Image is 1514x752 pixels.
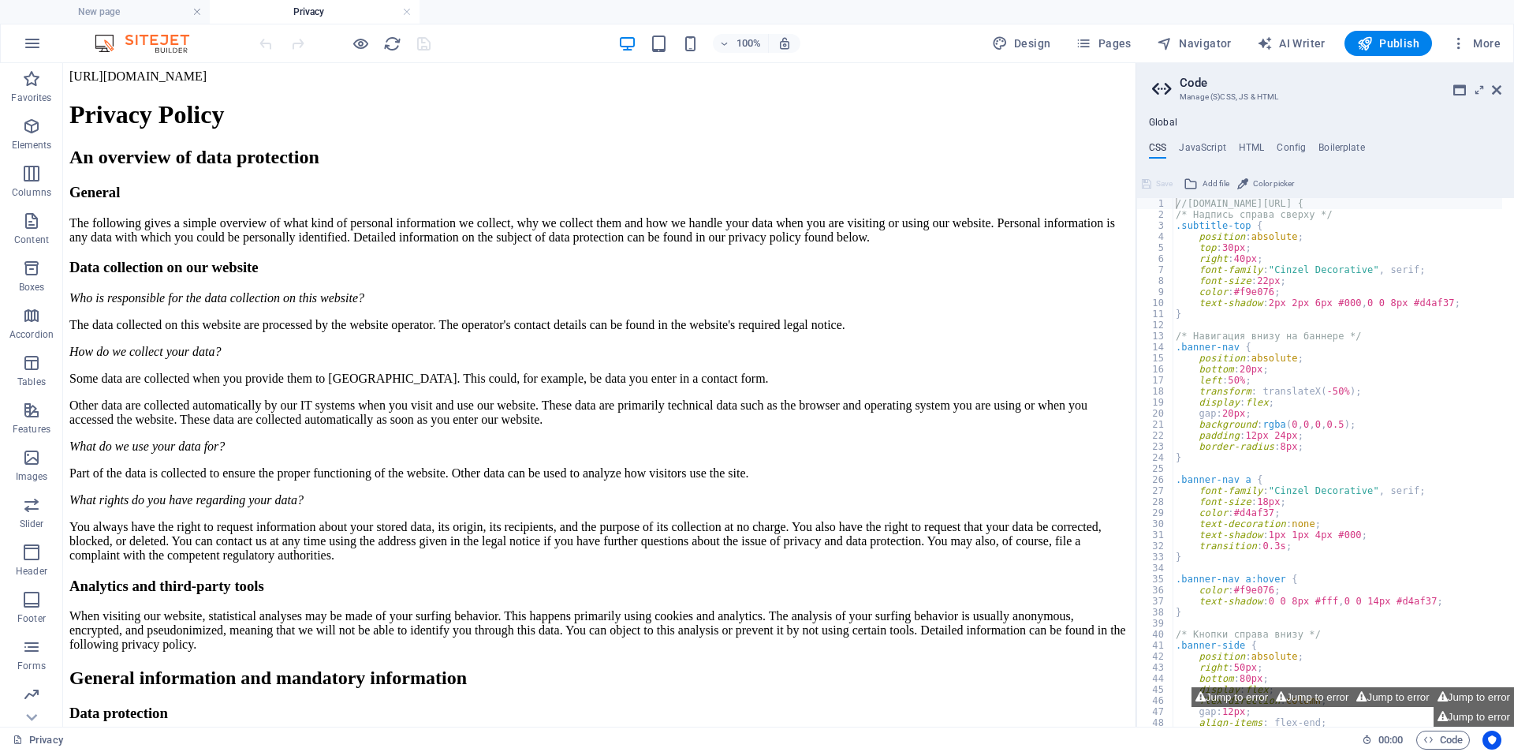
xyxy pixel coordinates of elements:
[1137,220,1174,231] div: 3
[1137,541,1174,552] div: 32
[1318,142,1365,159] h4: Boilerplate
[1137,474,1174,485] div: 26
[17,376,46,388] p: Tables
[13,423,50,436] p: Features
[1137,198,1174,209] div: 1
[1416,731,1470,750] button: Code
[1191,687,1272,707] button: Jump to error
[1277,142,1306,159] h4: Config
[1076,36,1131,51] span: Pages
[1137,496,1174,507] div: 28
[1137,419,1174,430] div: 21
[1235,174,1296,193] button: Color picker
[351,34,370,53] button: Click here to leave preview mode and continue editing
[992,36,1051,51] span: Design
[1434,707,1514,727] button: Jump to error
[1137,463,1174,474] div: 25
[1137,651,1174,662] div: 42
[9,707,53,720] p: Marketing
[1137,264,1174,275] div: 7
[736,34,762,53] h6: 100%
[1362,731,1404,750] h6: Session time
[1203,174,1229,193] span: Add file
[11,92,51,104] p: Favorites
[12,186,51,199] p: Columns
[1137,353,1174,364] div: 15
[12,139,52,152] p: Elements
[1137,441,1174,452] div: 23
[17,660,46,672] p: Forms
[1137,673,1174,684] div: 44
[1451,36,1501,51] span: More
[1137,452,1174,463] div: 24
[1137,585,1174,596] div: 36
[1137,342,1174,353] div: 14
[1137,253,1174,264] div: 6
[1137,618,1174,629] div: 39
[1149,142,1166,159] h4: CSS
[1180,76,1501,90] h2: Code
[14,234,49,246] p: Content
[20,518,44,530] p: Slider
[1069,31,1137,56] button: Pages
[1352,687,1433,707] button: Jump to error
[1157,36,1232,51] span: Navigator
[1137,607,1174,618] div: 38
[778,36,792,51] i: On resize automatically adjust zoom level to fit chosen device.
[19,281,45,294] p: Boxes
[1137,640,1174,651] div: 41
[1137,297,1174,309] div: 10
[383,35,401,53] i: Reload page
[1445,31,1507,56] button: More
[1181,174,1232,193] button: Add file
[986,31,1057,56] button: Design
[1137,596,1174,607] div: 37
[1137,629,1174,640] div: 40
[1272,687,1352,707] button: Jump to error
[1150,31,1238,56] button: Navigator
[1137,209,1174,220] div: 2
[1378,731,1403,750] span: 00 00
[1253,174,1294,193] span: Color picker
[1137,684,1174,695] div: 45
[16,470,48,483] p: Images
[91,34,209,53] img: Editor Logo
[1344,31,1432,56] button: Publish
[16,565,47,578] p: Header
[1137,320,1174,331] div: 12
[210,3,420,21] h4: Privacy
[1137,430,1174,441] div: 22
[1137,518,1174,529] div: 30
[1137,364,1174,375] div: 16
[1389,734,1392,746] span: :
[1137,309,1174,320] div: 11
[1137,662,1174,673] div: 43
[1434,687,1514,707] button: Jump to error
[1137,331,1174,342] div: 13
[1137,563,1174,574] div: 34
[1137,231,1174,242] div: 4
[1423,731,1463,750] span: Code
[382,34,401,53] button: reload
[1137,397,1174,408] div: 19
[1180,90,1470,104] h3: Manage (S)CSS, JS & HTML
[1137,485,1174,496] div: 27
[1137,507,1174,518] div: 29
[13,731,63,750] a: Click to cancel selection. Double-click to open Pages
[1137,529,1174,541] div: 31
[713,34,769,53] button: 100%
[1179,142,1225,159] h4: JavaScript
[1137,375,1174,386] div: 17
[1137,386,1174,397] div: 18
[9,328,54,341] p: Accordion
[1137,574,1174,585] div: 35
[1137,552,1174,563] div: 33
[1137,275,1174,286] div: 8
[1251,31,1332,56] button: AI Writer
[1137,242,1174,253] div: 5
[1482,731,1501,750] button: Usercentrics
[1357,36,1419,51] span: Publish
[1239,142,1265,159] h4: HTML
[1137,408,1174,419] div: 20
[1149,117,1177,129] h4: Global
